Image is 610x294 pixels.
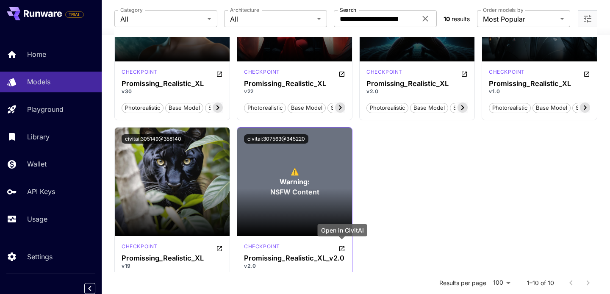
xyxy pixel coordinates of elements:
button: civitai:305149@358140 [122,134,185,144]
p: 1–10 of 10 [527,279,554,287]
span: base model [533,104,570,112]
span: results [452,15,470,22]
span: sci-fi [328,104,349,112]
button: civitai:307563@345220 [244,134,308,144]
span: All [230,14,313,24]
p: v30 [122,88,223,95]
button: sci-fi [450,102,471,113]
button: Open in CivitAI [461,68,468,78]
span: photorealistic [367,104,408,112]
span: base model [166,104,203,112]
p: checkpoint [122,68,158,76]
button: Open in CivitAI [338,68,345,78]
button: Open in CivitAI [216,68,223,78]
p: Usage [27,214,47,224]
button: base model [532,102,571,113]
label: Order models by [483,6,523,14]
button: sci-fi [327,102,349,113]
span: Warning: [280,177,310,187]
button: photorealistic [122,102,164,113]
button: photorealistic [366,102,408,113]
div: SDXL 1.0 [366,68,402,78]
h3: Promissing_Realistic_XL [122,254,223,262]
span: base model [288,104,325,112]
span: 10 [444,15,450,22]
span: TRIAL [66,11,83,18]
p: checkpoint [122,243,158,250]
button: base model [288,102,326,113]
p: Home [27,49,46,59]
button: Open in CivitAI [583,68,590,78]
span: base model [410,104,448,112]
button: Open in CivitAI [216,243,223,253]
span: ⚠️ [291,166,299,177]
p: v2.0 [366,88,468,95]
h3: Promissing_Realistic_XL_v2.0 [244,254,345,262]
span: All [120,14,204,24]
p: Library [27,132,50,142]
p: Wallet [27,159,47,169]
button: photorealistic [244,102,286,113]
div: SDXL 1.0 [244,68,280,78]
label: Category [120,6,143,14]
span: photorealistic [244,104,286,112]
button: Collapse sidebar [84,283,95,294]
p: Settings [27,252,53,262]
span: sci-fi [573,104,593,112]
label: Architecture [230,6,259,14]
p: Results per page [439,279,486,287]
p: v2.0 [244,262,345,270]
label: Search [340,6,356,14]
div: SDXL 1.0 [244,243,280,253]
p: checkpoint [489,68,525,76]
h3: Promissing_Realistic_XL [244,80,345,88]
p: v1.0 [489,88,590,95]
div: SDXL 1.0 [122,68,158,78]
p: checkpoint [244,68,280,76]
div: 100 [490,277,513,289]
button: base model [165,102,203,113]
p: Playground [27,104,64,114]
span: Add your payment card to enable full platform functionality. [65,9,84,19]
span: NSFW Content [270,187,319,197]
h3: Promissing_Realistic_XL [122,80,223,88]
p: checkpoint [244,243,280,250]
p: v19 [122,262,223,270]
button: Open in CivitAI [338,243,345,253]
div: SDXL 1.0 [122,243,158,253]
p: v22 [244,88,345,95]
button: sci-fi [205,102,227,113]
span: photorealistic [122,104,163,112]
button: photorealistic [489,102,531,113]
div: Open in CivitAI [318,224,367,236]
div: SDXL 1.0 [489,68,525,78]
span: sci-fi [205,104,226,112]
div: To view NSFW models, adjust the filter settings and toggle the option on. [237,128,352,236]
p: API Keys [27,186,55,197]
span: Most Popular [483,14,557,24]
button: base model [410,102,448,113]
button: sci-fi [572,102,594,113]
h3: Promissing_Realistic_XL [489,80,590,88]
h3: Promissing_Realistic_XL [366,80,468,88]
span: photorealistic [489,104,530,112]
p: Models [27,77,50,87]
p: checkpoint [366,68,402,76]
span: sci-fi [450,104,471,112]
button: Open more filters [582,14,593,24]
